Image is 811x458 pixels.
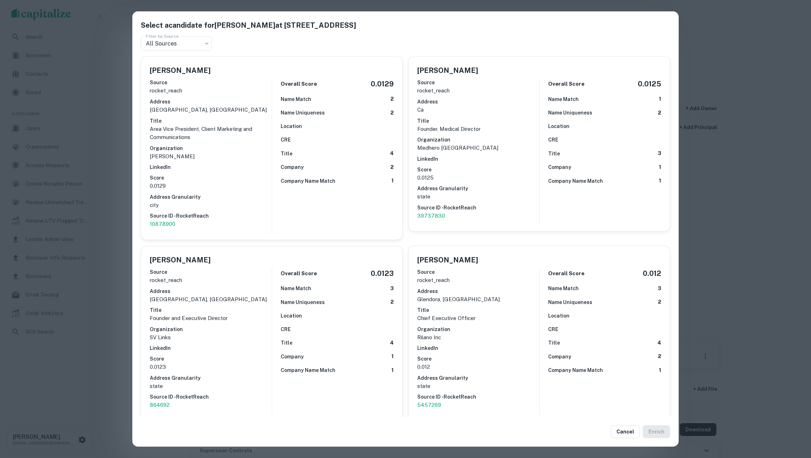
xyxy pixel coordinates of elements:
[417,333,539,342] p: Rilano Inc
[417,185,539,192] h6: Address Granularity
[417,268,539,276] h6: Source
[638,79,661,89] h5: 0.0125
[150,382,272,390] p: state
[141,20,670,31] h5: Select a candidate for [PERSON_NAME] at [STREET_ADDRESS]
[150,152,272,161] p: [PERSON_NAME]
[658,352,661,361] h6: 2
[417,401,539,409] a: 5457269
[281,163,304,171] h6: Company
[417,98,539,106] h6: Address
[150,374,272,382] h6: Address Granularity
[281,109,325,117] h6: Name Uniqueness
[659,177,661,185] h6: 1
[417,363,539,371] p: 0.012
[391,163,394,171] h6: 2
[150,355,272,363] h6: Score
[417,155,539,163] h6: LinkedIn
[391,366,394,374] h6: 1
[281,325,291,333] h6: CRE
[417,355,539,363] h6: Score
[417,276,539,284] p: rocket_reach
[643,268,661,279] h5: 0.012
[150,314,272,323] p: Founder and Executive Director
[548,163,571,171] h6: Company
[548,136,558,144] h6: CRE
[417,144,539,152] p: Medhero [GEOGRAPHIC_DATA]
[281,122,302,130] h6: Location
[548,339,560,347] h6: Title
[281,95,311,103] h6: Name Match
[611,425,640,438] button: Cancel
[548,80,584,88] h6: Overall Score
[150,163,272,171] h6: LinkedIn
[150,401,272,409] a: 864692
[417,314,539,323] p: Chief Executive Officer
[417,166,539,174] h6: Score
[775,401,811,435] iframe: Chat Widget
[659,366,661,374] h6: 1
[150,182,272,190] p: 0.0129
[150,117,272,125] h6: Title
[141,36,212,50] div: All Sources
[150,79,272,86] h6: Source
[659,95,661,103] h6: 1
[391,298,394,306] h6: 2
[548,298,592,306] h6: Name Uniqueness
[417,374,539,382] h6: Address Granularity
[150,125,272,142] p: Area Vice President, Client Marketing and Communications
[548,122,569,130] h6: Location
[150,325,272,333] h6: Organization
[281,270,317,278] h6: Overall Score
[548,177,603,185] h6: Company Name Match
[150,344,272,352] h6: LinkedIn
[417,393,539,401] h6: Source ID - RocketReach
[391,177,394,185] h6: 1
[390,149,394,158] h6: 4
[150,220,272,228] a: 10878900
[417,117,539,125] h6: Title
[417,255,478,265] h5: [PERSON_NAME]
[548,270,584,278] h6: Overall Score
[150,268,272,276] h6: Source
[150,193,272,201] h6: Address Granularity
[417,382,539,390] p: state
[548,353,571,361] h6: Company
[417,79,539,86] h6: Source
[391,109,394,117] h6: 2
[391,352,394,361] h6: 1
[417,192,539,201] p: state
[150,276,272,284] p: rocket_reach
[150,106,272,114] p: [GEOGRAPHIC_DATA], [GEOGRAPHIC_DATA]
[417,212,539,220] a: 39737830
[658,298,661,306] h6: 2
[150,65,211,76] h5: [PERSON_NAME]
[150,363,272,371] p: 0.0123
[281,312,302,320] h6: Location
[417,295,539,304] p: glendora, [GEOGRAPHIC_DATA]
[150,287,272,295] h6: Address
[150,306,272,314] h6: Title
[417,325,539,333] h6: Organization
[150,144,272,152] h6: Organization
[150,212,272,220] h6: Source ID - RocketReach
[658,284,661,293] h6: 3
[659,163,661,171] h6: 1
[658,109,661,117] h6: 2
[548,312,569,320] h6: Location
[281,366,335,374] h6: Company Name Match
[657,339,661,347] h6: 4
[417,306,539,314] h6: Title
[281,284,311,292] h6: Name Match
[146,33,179,39] label: Filter by Source
[371,79,394,89] h5: 0.0129
[281,136,291,144] h6: CRE
[417,106,539,114] p: ca
[281,80,317,88] h6: Overall Score
[281,339,292,347] h6: Title
[548,95,579,103] h6: Name Match
[548,109,592,117] h6: Name Uniqueness
[150,201,272,209] p: city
